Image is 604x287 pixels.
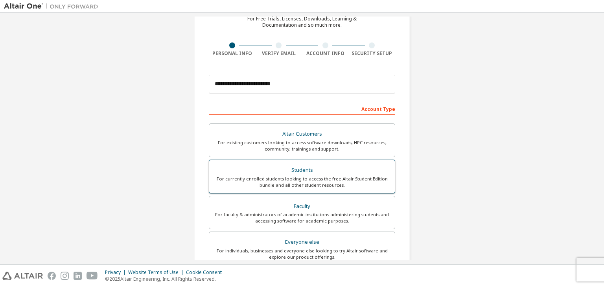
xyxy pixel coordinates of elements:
img: linkedin.svg [74,272,82,280]
div: Verify Email [256,50,302,57]
div: Altair Customers [214,129,390,140]
img: Altair One [4,2,102,10]
div: Privacy [105,269,128,276]
img: instagram.svg [61,272,69,280]
div: Everyone else [214,237,390,248]
div: Students [214,165,390,176]
div: For Free Trials, Licenses, Downloads, Learning & Documentation and so much more. [247,16,357,28]
div: For existing customers looking to access software downloads, HPC resources, community, trainings ... [214,140,390,152]
div: For faculty & administrators of academic institutions administering students and accessing softwa... [214,212,390,224]
div: Website Terms of Use [128,269,186,276]
div: Account Info [302,50,349,57]
p: © 2025 Altair Engineering, Inc. All Rights Reserved. [105,276,226,282]
img: youtube.svg [87,272,98,280]
div: Cookie Consent [186,269,226,276]
div: Security Setup [349,50,396,57]
div: Faculty [214,201,390,212]
div: For currently enrolled students looking to access the free Altair Student Edition bundle and all ... [214,176,390,188]
div: Personal Info [209,50,256,57]
img: altair_logo.svg [2,272,43,280]
div: For individuals, businesses and everyone else looking to try Altair software and explore our prod... [214,248,390,260]
img: facebook.svg [48,272,56,280]
div: Account Type [209,102,395,115]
